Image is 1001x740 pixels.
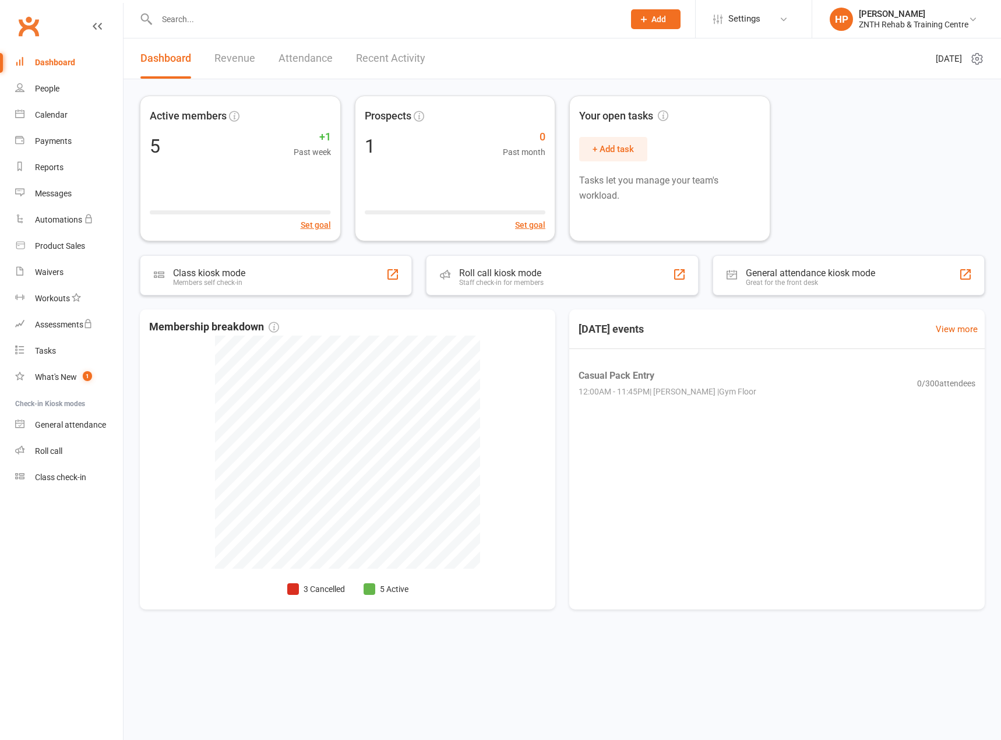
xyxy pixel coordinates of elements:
[15,438,123,464] a: Roll call
[294,129,331,146] span: +1
[15,364,123,390] a: What's New1
[35,473,86,482] div: Class check-in
[859,9,968,19] div: [PERSON_NAME]
[140,38,191,79] a: Dashboard
[859,19,968,30] div: ZNTH Rehab & Training Centre
[35,346,56,355] div: Tasks
[83,371,92,381] span: 1
[150,108,227,125] span: Active members
[15,207,123,233] a: Automations
[15,181,123,207] a: Messages
[365,137,375,156] div: 1
[15,286,123,312] a: Workouts
[579,368,756,383] span: Casual Pack Entry
[15,312,123,338] a: Assessments
[35,163,64,172] div: Reports
[15,412,123,438] a: General attendance kiosk mode
[173,267,245,279] div: Class kiosk mode
[15,128,123,154] a: Payments
[746,279,875,287] div: Great for the front desk
[150,137,160,156] div: 5
[153,11,616,27] input: Search...
[15,76,123,102] a: People
[356,38,425,79] a: Recent Activity
[917,377,975,390] span: 0 / 300 attendees
[746,267,875,279] div: General attendance kiosk mode
[35,446,62,456] div: Roll call
[15,102,123,128] a: Calendar
[15,464,123,491] a: Class kiosk mode
[173,279,245,287] div: Members self check-in
[365,108,411,125] span: Prospects
[301,219,331,231] button: Set goal
[579,137,647,161] button: + Add task
[35,136,72,146] div: Payments
[936,322,978,336] a: View more
[15,154,123,181] a: Reports
[503,146,545,158] span: Past month
[35,84,59,93] div: People
[515,219,545,231] button: Set goal
[631,9,681,29] button: Add
[830,8,853,31] div: HP
[35,420,106,429] div: General attendance
[35,267,64,277] div: Waivers
[936,52,962,66] span: [DATE]
[35,294,70,303] div: Workouts
[294,146,331,158] span: Past week
[35,372,77,382] div: What's New
[364,583,408,595] li: 5 Active
[728,6,760,32] span: Settings
[15,50,123,76] a: Dashboard
[579,386,756,399] span: 12:00AM - 11:45PM | [PERSON_NAME] | Gym Floor
[35,320,93,329] div: Assessments
[214,38,255,79] a: Revenue
[35,241,85,251] div: Product Sales
[15,233,123,259] a: Product Sales
[15,338,123,364] a: Tasks
[503,129,545,146] span: 0
[651,15,666,24] span: Add
[15,259,123,286] a: Waivers
[279,38,333,79] a: Attendance
[579,173,760,203] p: Tasks let you manage your team's workload.
[287,583,345,595] li: 3 Cancelled
[14,12,43,41] a: Clubworx
[149,319,279,336] span: Membership breakdown
[459,267,544,279] div: Roll call kiosk mode
[459,279,544,287] div: Staff check-in for members
[579,108,668,125] span: Your open tasks
[35,215,82,224] div: Automations
[35,189,72,198] div: Messages
[569,319,653,340] h3: [DATE] events
[35,110,68,119] div: Calendar
[35,58,75,67] div: Dashboard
